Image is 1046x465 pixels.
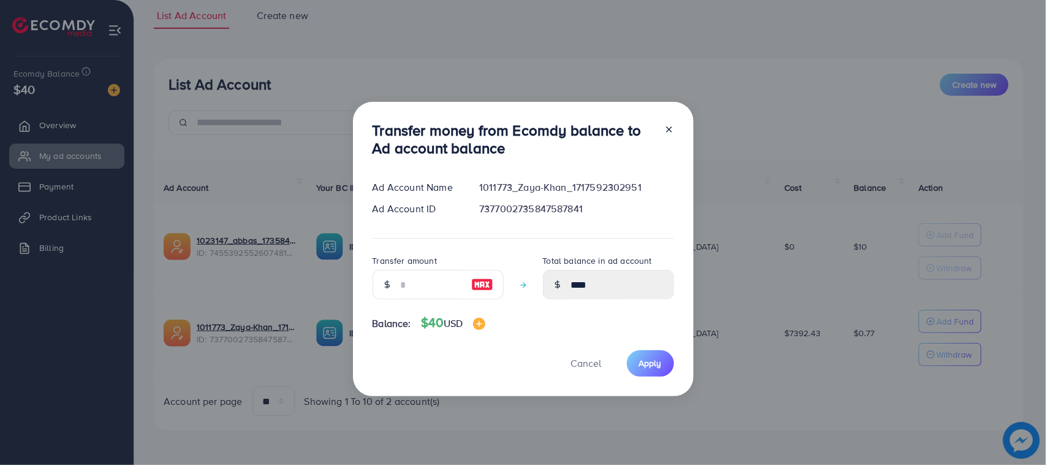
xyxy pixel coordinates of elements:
[363,180,470,194] div: Ad Account Name
[469,202,683,216] div: 7377002735847587841
[373,121,654,157] h3: Transfer money from Ecomdy balance to Ad account balance
[543,255,652,267] label: Total balance in ad account
[571,356,602,370] span: Cancel
[473,318,485,330] img: image
[627,350,674,377] button: Apply
[363,202,470,216] div: Ad Account ID
[421,315,485,331] h4: $40
[373,317,411,331] span: Balance:
[469,180,683,194] div: 1011773_Zaya-Khan_1717592302951
[639,357,662,369] span: Apply
[471,277,493,292] img: image
[444,317,463,330] span: USD
[556,350,617,377] button: Cancel
[373,255,437,267] label: Transfer amount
